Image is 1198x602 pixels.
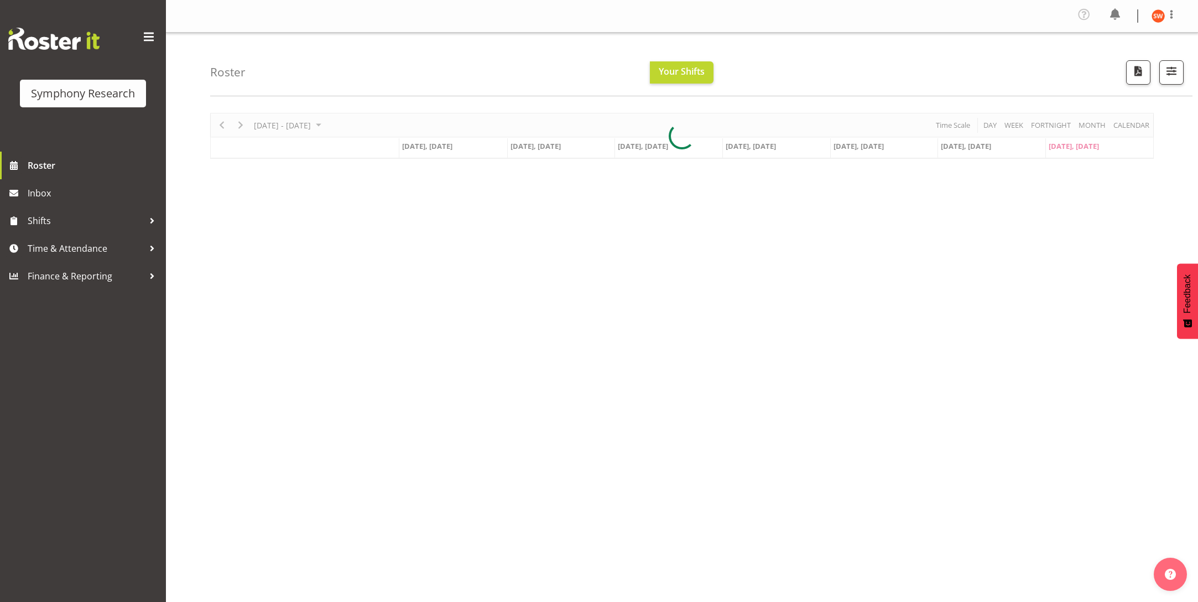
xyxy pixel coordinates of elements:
button: Your Shifts [650,61,713,84]
span: Shifts [28,212,144,229]
img: Rosterit website logo [8,28,100,50]
span: Feedback [1183,274,1192,313]
button: Download a PDF of the roster according to the set date range. [1126,60,1150,85]
span: Finance & Reporting [28,268,144,284]
img: shannon-whelan11890.jpg [1152,9,1165,23]
h4: Roster [210,66,246,79]
img: help-xxl-2.png [1165,569,1176,580]
span: Your Shifts [659,65,705,77]
span: Inbox [28,185,160,201]
div: Symphony Research [31,85,135,102]
span: Roster [28,157,160,174]
span: Time & Attendance [28,240,144,257]
button: Filter Shifts [1159,60,1184,85]
button: Feedback - Show survey [1177,263,1198,339]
